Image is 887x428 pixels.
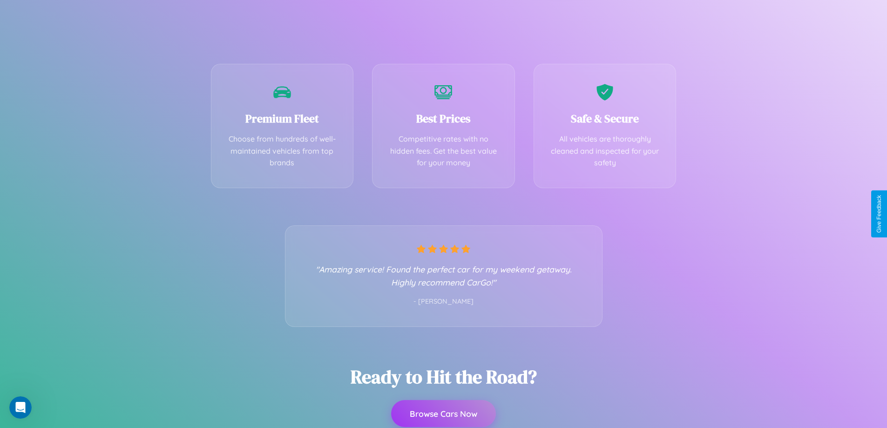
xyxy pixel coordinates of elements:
[386,133,501,169] p: Competitive rates with no hidden fees. Get the best value for your money
[225,111,339,126] h3: Premium Fleet
[548,111,662,126] h3: Safe & Secure
[304,263,583,289] p: "Amazing service! Found the perfect car for my weekend getaway. Highly recommend CarGo!"
[225,133,339,169] p: Choose from hundreds of well-maintained vehicles from top brands
[548,133,662,169] p: All vehicles are thoroughly cleaned and inspected for your safety
[386,111,501,126] h3: Best Prices
[9,396,32,419] iframe: Intercom live chat
[391,400,496,427] button: Browse Cars Now
[304,296,583,308] p: - [PERSON_NAME]
[876,195,882,233] div: Give Feedback
[351,364,537,389] h2: Ready to Hit the Road?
